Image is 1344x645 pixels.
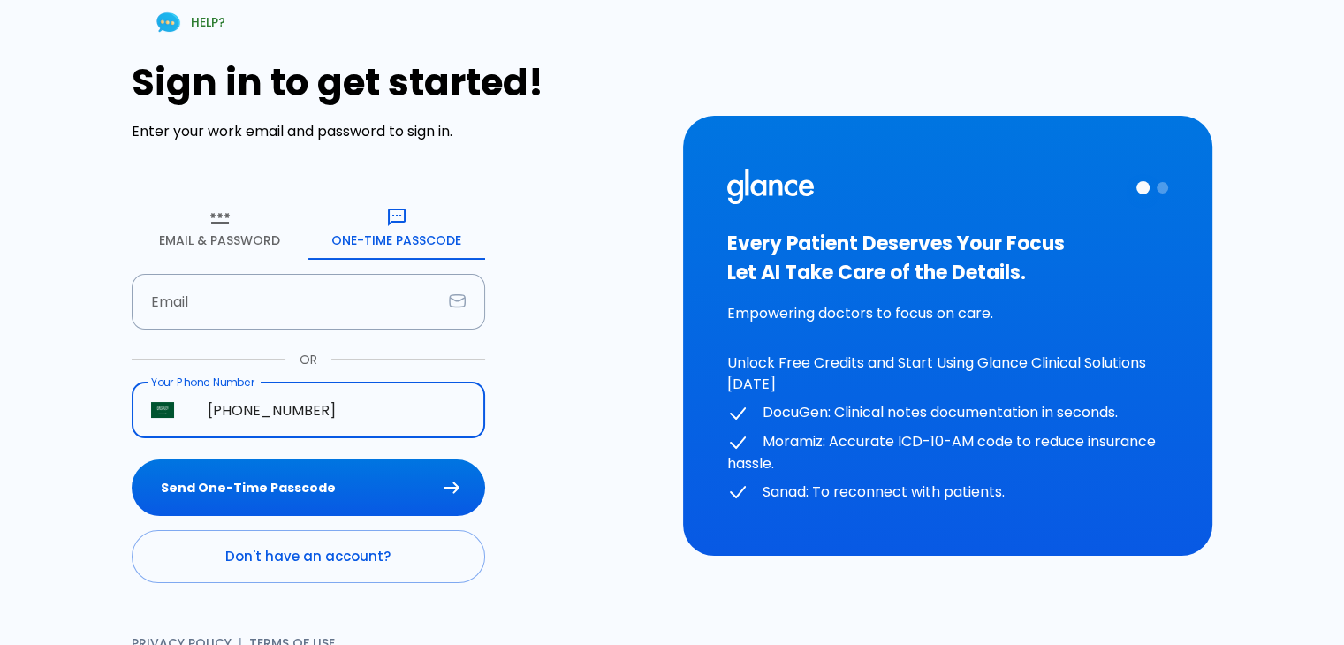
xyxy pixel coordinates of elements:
[727,402,1169,424] p: DocuGen: Clinical notes documentation in seconds.
[132,530,485,583] a: Don't have an account?
[151,375,255,390] label: Your Phone Number
[308,196,485,260] button: One-Time Passcode
[727,431,1169,474] p: Moramiz: Accurate ICD-10-AM code to reduce insurance hassle.
[727,482,1169,504] p: Sanad: To reconnect with patients.
[151,402,174,418] img: Saudi Arabia
[153,7,184,38] img: Chat Support
[727,353,1169,395] p: Unlock Free Credits and Start Using Glance Clinical Solutions [DATE]
[144,391,181,429] button: Select country
[132,121,662,142] p: Enter your work email and password to sign in.
[300,351,317,368] p: OR
[727,229,1169,287] h3: Every Patient Deserves Your Focus Let AI Take Care of the Details.
[132,274,442,330] input: dr.ahmed@clinic.com
[132,459,485,517] button: Send One-Time Passcode
[132,196,308,260] button: Email & Password
[132,61,662,104] h1: Sign in to get started!
[727,303,1169,324] p: Empowering doctors to focus on care.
